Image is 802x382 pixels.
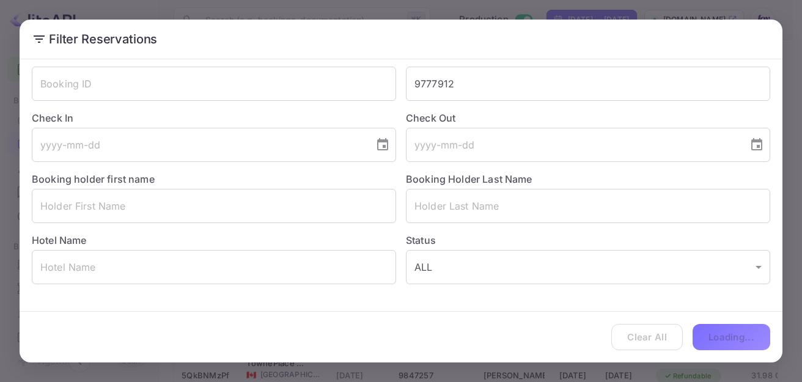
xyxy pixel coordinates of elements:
label: Booking Holder Last Name [406,173,532,185]
h2: Filter Reservations [20,20,782,59]
label: Booking holder first name [32,173,155,185]
input: Hotel Name [32,250,396,284]
button: Choose date [370,133,395,157]
label: Status [406,233,770,248]
input: yyyy-mm-dd [406,128,740,162]
button: Choose date [745,133,769,157]
input: Holder Last Name [406,189,770,223]
input: Holder First Name [32,189,396,223]
label: Hotel Name [32,234,87,246]
label: Check In [32,111,396,125]
label: Check Out [406,111,770,125]
input: yyyy-mm-dd [32,128,366,162]
input: Booking ID [32,67,396,101]
input: Supplier Booking ID [406,67,770,101]
div: ALL [406,250,770,284]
